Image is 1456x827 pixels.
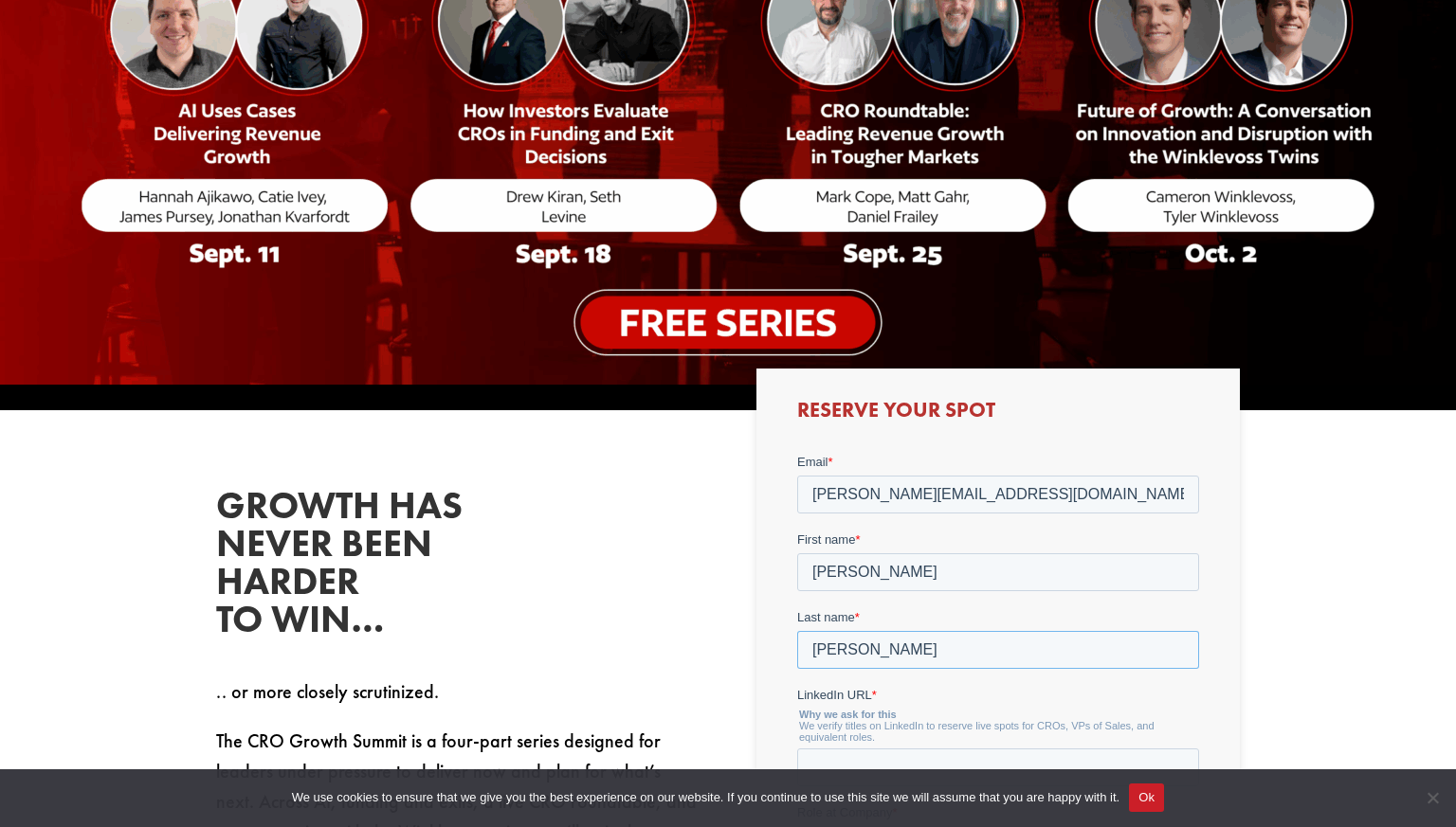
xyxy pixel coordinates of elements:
h3: Reserve Your Spot [797,400,1199,430]
span: No [1423,788,1442,807]
span: .. or more closely scrutinized. [216,679,439,704]
button: Ok [1129,783,1164,812]
h2: Growth has never been harder to win… [216,487,500,648]
span: We use cookies to ensure that we give you the best experience on our website. If you continue to ... [292,788,1119,807]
